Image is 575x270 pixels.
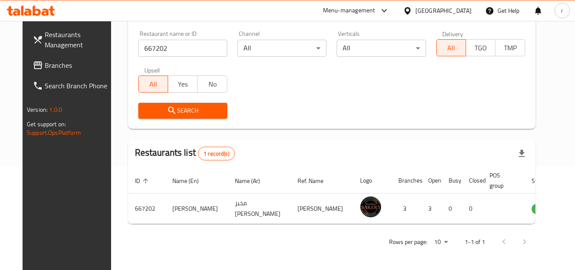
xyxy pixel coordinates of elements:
span: Branches [45,60,112,70]
td: 3 [421,194,442,224]
span: No [201,78,223,90]
span: Search [145,105,220,116]
span: Version: [27,104,48,115]
th: Open [421,168,442,194]
button: Yes [168,75,197,93]
span: TGO [469,42,492,54]
span: ID [135,176,151,186]
img: RUSSELL DAVE BAKERY [360,196,381,218]
td: [PERSON_NAME] [291,194,353,224]
span: Restaurants Management [45,29,112,50]
button: No [197,75,227,93]
button: Search [138,103,227,119]
span: 1.0.0 [49,104,62,115]
div: Rows per page: [431,236,451,249]
span: All [142,78,165,90]
span: OPEN [532,204,552,214]
td: 3 [392,194,421,224]
div: All [337,40,426,57]
a: Branches [26,55,119,75]
label: Upsell [144,67,160,73]
button: All [138,75,168,93]
td: [PERSON_NAME] [166,194,228,224]
th: Busy [442,168,462,194]
span: Yes [172,78,194,90]
h2: Restaurants list [135,146,235,160]
button: TGO [466,39,495,56]
div: All [237,40,326,57]
span: Ref. Name [298,176,335,186]
th: Logo [353,168,392,194]
button: TMP [495,39,525,56]
td: 0 [462,194,483,224]
a: Support.OpsPlatform [27,127,81,138]
a: Restaurants Management [26,24,119,55]
div: [GEOGRAPHIC_DATA] [415,6,472,15]
div: Total records count [198,147,235,160]
p: 1-1 of 1 [465,237,485,247]
a: Search Branch Phone [26,75,119,96]
button: All [436,39,466,56]
span: 1 record(s) [198,150,235,158]
span: TMP [499,42,521,54]
div: Export file [512,143,532,164]
h2: Restaurant search [138,10,525,23]
span: Name (En) [172,176,210,186]
span: POS group [489,170,515,191]
span: Name (Ar) [235,176,271,186]
td: 667202 [128,194,166,224]
th: Closed [462,168,483,194]
span: Get support on: [27,119,66,130]
input: Search for restaurant name or ID.. [138,40,227,57]
th: Branches [392,168,421,194]
div: Menu-management [323,6,375,16]
span: All [440,42,463,54]
span: Search Branch Phone [45,81,112,91]
p: Rows per page: [389,237,427,247]
td: 0 [442,194,462,224]
span: Status [532,176,559,186]
td: مخبز [PERSON_NAME] [228,194,291,224]
span: r [561,6,563,15]
label: Delivery [442,31,463,37]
